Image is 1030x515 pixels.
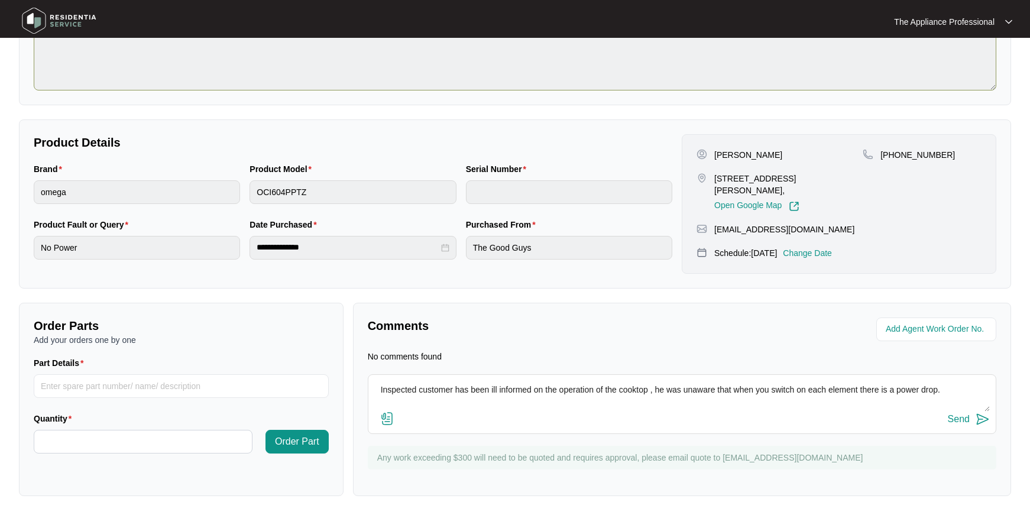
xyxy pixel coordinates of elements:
[697,247,707,258] img: map-pin
[697,173,707,183] img: map-pin
[880,149,955,161] p: [PHONE_NUMBER]
[265,430,329,454] button: Order Part
[34,318,329,334] p: Order Parts
[34,219,133,231] label: Product Fault or Query
[34,11,996,90] textarea: keep stopping during use
[257,241,438,254] input: Date Purchased
[34,236,240,260] input: Product Fault or Query
[948,414,970,425] div: Send
[34,180,240,204] input: Brand
[275,435,319,449] span: Order Part
[697,224,707,234] img: map-pin
[34,357,89,369] label: Part Details
[714,247,777,259] p: Schedule: [DATE]
[377,452,990,464] p: Any work exceeding $300 will need to be quoted and requires approval, please email quote to [EMAI...
[783,247,832,259] p: Change Date
[714,149,782,161] p: [PERSON_NAME]
[34,413,76,425] label: Quantity
[250,163,316,175] label: Product Model
[894,16,995,28] p: The Appliance Professional
[18,3,101,38] img: residentia service logo
[250,180,456,204] input: Product Model
[374,381,990,412] textarea: Inspected customer has been ill informed on the operation of the cooktop , he was unaware that wh...
[250,219,321,231] label: Date Purchased
[714,173,863,196] p: [STREET_ADDRESS][PERSON_NAME],
[368,318,674,334] p: Comments
[34,163,67,175] label: Brand
[466,236,672,260] input: Purchased From
[886,322,989,336] input: Add Agent Work Order No.
[34,430,252,453] input: Quantity
[368,351,442,362] p: No comments found
[948,412,990,427] button: Send
[1005,19,1012,25] img: dropdown arrow
[34,374,329,398] input: Part Details
[466,180,672,204] input: Serial Number
[863,149,873,160] img: map-pin
[34,334,329,346] p: Add your orders one by one
[380,412,394,426] img: file-attachment-doc.svg
[714,201,799,212] a: Open Google Map
[714,224,854,235] p: [EMAIL_ADDRESS][DOMAIN_NAME]
[466,163,531,175] label: Serial Number
[789,201,799,212] img: Link-External
[466,219,540,231] label: Purchased From
[697,149,707,160] img: user-pin
[976,412,990,426] img: send-icon.svg
[34,134,672,151] p: Product Details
